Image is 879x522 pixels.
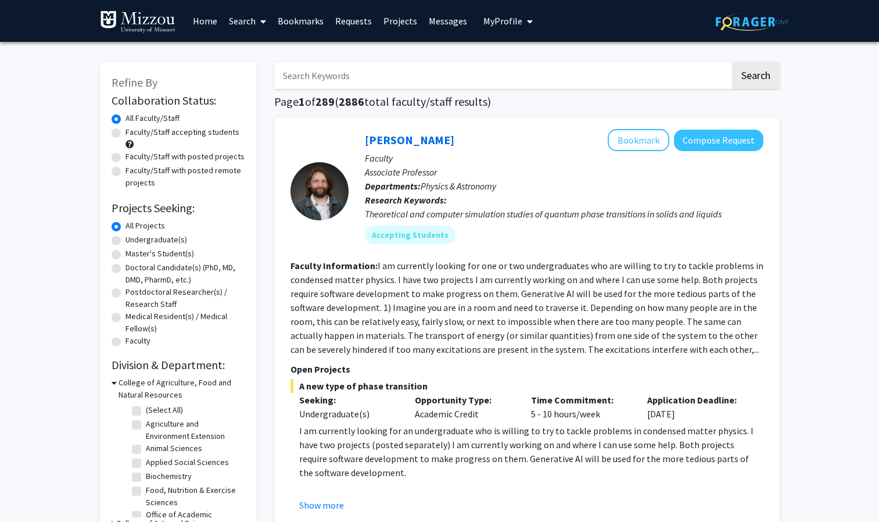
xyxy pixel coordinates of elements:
[290,260,378,271] b: Faculty Information:
[365,180,421,192] b: Departments:
[423,1,473,41] a: Messages
[608,129,669,151] button: Add Wouter Montfrooij to Bookmarks
[378,1,423,41] a: Projects
[125,262,245,286] label: Doctoral Candidate(s) (PhD, MD, DMD, PharmD, etc.)
[365,165,763,179] p: Associate Professor
[365,226,455,244] mat-chip: Accepting Students
[125,112,180,124] label: All Faculty/Staff
[100,10,175,34] img: University of Missouri Logo
[365,151,763,165] p: Faculty
[299,424,763,480] p: I am currently looking for an undergraduate who is willing to try to tackle problems in condensed...
[125,126,239,138] label: Faculty/Staff accepting students
[732,62,780,89] button: Search
[112,94,245,108] h2: Collaboration Status:
[125,165,245,189] label: Faculty/Staff with posted remote projects
[125,151,245,163] label: Faculty/Staff with posted projects
[272,1,329,41] a: Bookmarks
[290,362,763,376] p: Open Projects
[146,456,229,469] label: Applied Social Sciences
[365,133,454,147] a: [PERSON_NAME]
[674,130,763,151] button: Compose Request to Wouter Montfrooij
[125,234,187,246] label: Undergraduate(s)
[125,310,245,335] label: Medical Resident(s) / Medical Fellow(s)
[290,260,763,355] fg-read-more: I am currently looking for one or two undergraduates who are willing to try to tackle problems in...
[187,1,223,41] a: Home
[146,484,242,509] label: Food, Nutrition & Exercise Sciences
[299,407,398,421] div: Undergraduate(s)
[299,393,398,407] p: Seeking:
[522,393,638,421] div: 5 - 10 hours/week
[146,470,192,482] label: Biochemistry
[365,194,447,206] b: Research Keywords:
[125,220,165,232] label: All Projects
[638,393,755,421] div: [DATE]
[112,358,245,372] h2: Division & Department:
[531,393,630,407] p: Time Commitment:
[406,393,522,421] div: Academic Credit
[716,13,788,31] img: ForagerOne Logo
[146,418,242,442] label: Agriculture and Environment Extension
[339,94,364,109] span: 2886
[483,15,522,27] span: My Profile
[365,207,763,221] div: Theoretical and computer simulation studies of quantum phase transitions in solids and liquids
[315,94,335,109] span: 289
[274,95,780,109] h1: Page of ( total faculty/staff results)
[421,180,496,192] span: Physics & Astronomy
[290,379,763,393] span: A new type of phase transition
[146,404,183,416] label: (Select All)
[329,1,378,41] a: Requests
[125,248,194,260] label: Master's Student(s)
[112,201,245,215] h2: Projects Seeking:
[9,470,49,513] iframe: Chat
[415,393,514,407] p: Opportunity Type:
[223,1,272,41] a: Search
[125,335,150,347] label: Faculty
[299,94,305,109] span: 1
[112,75,157,90] span: Refine By
[274,62,730,89] input: Search Keywords
[125,286,245,310] label: Postdoctoral Researcher(s) / Research Staff
[119,377,245,401] h3: College of Agriculture, Food and Natural Resources
[647,393,746,407] p: Application Deadline:
[299,498,344,512] button: Show more
[146,442,202,455] label: Animal Sciences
